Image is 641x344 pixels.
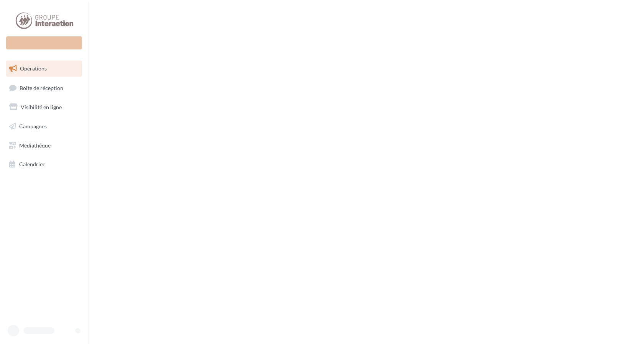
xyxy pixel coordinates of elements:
[20,65,47,72] span: Opérations
[20,84,63,91] span: Boîte de réception
[6,36,82,49] div: Nouvelle campagne
[5,138,84,154] a: Médiathèque
[5,118,84,134] a: Campagnes
[5,156,84,172] a: Calendrier
[5,99,84,115] a: Visibilité en ligne
[19,123,47,129] span: Campagnes
[5,61,84,77] a: Opérations
[5,80,84,96] a: Boîte de réception
[19,142,51,148] span: Médiathèque
[21,104,62,110] span: Visibilité en ligne
[19,161,45,167] span: Calendrier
